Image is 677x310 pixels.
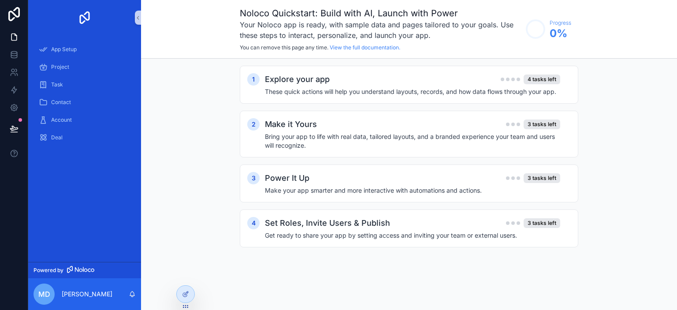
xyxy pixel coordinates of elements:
span: Powered by [33,267,63,274]
span: Project [51,63,69,71]
p: [PERSON_NAME] [62,290,112,299]
a: Deal [33,130,136,146]
h3: Your Noloco app is ready, with sample data and pages tailored to your goals. Use these steps to i... [240,19,521,41]
span: Progress [550,19,571,26]
a: App Setup [33,41,136,57]
span: MD [38,289,50,299]
span: Deal [51,134,63,141]
span: You can remove this page any time. [240,44,328,51]
a: Contact [33,94,136,110]
a: Powered by [28,262,141,278]
span: App Setup [51,46,77,53]
a: Account [33,112,136,128]
a: Task [33,77,136,93]
span: 0 % [550,26,571,41]
img: App logo [78,11,92,25]
div: scrollable content [28,35,141,157]
a: View the full documentation. [330,44,400,51]
h1: Noloco Quickstart: Build with AI, Launch with Power [240,7,521,19]
a: Project [33,59,136,75]
span: Contact [51,99,71,106]
span: Account [51,116,72,123]
span: Task [51,81,63,88]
